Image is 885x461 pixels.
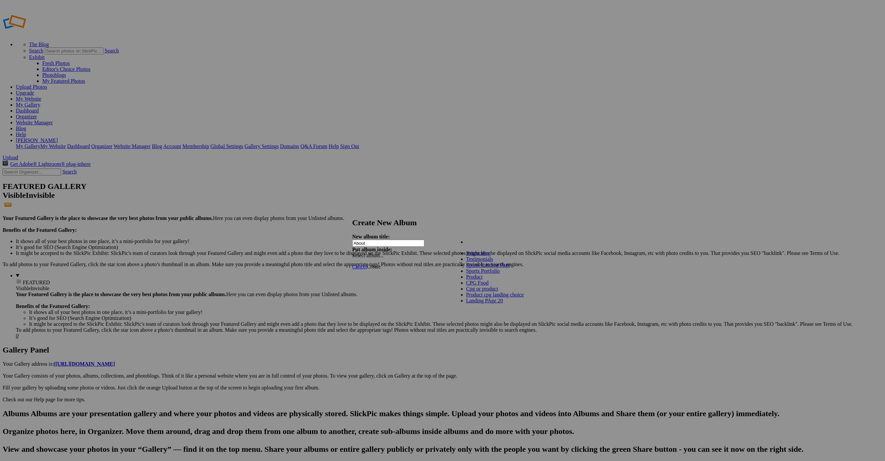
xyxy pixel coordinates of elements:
h2: Create New Album [352,218,527,227]
span: Select album... [352,253,384,258]
a: Cancel [352,264,367,269]
strong: New album title: [352,234,390,239]
strong: Put album inside: [352,247,392,252]
span: Create [367,264,381,269]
